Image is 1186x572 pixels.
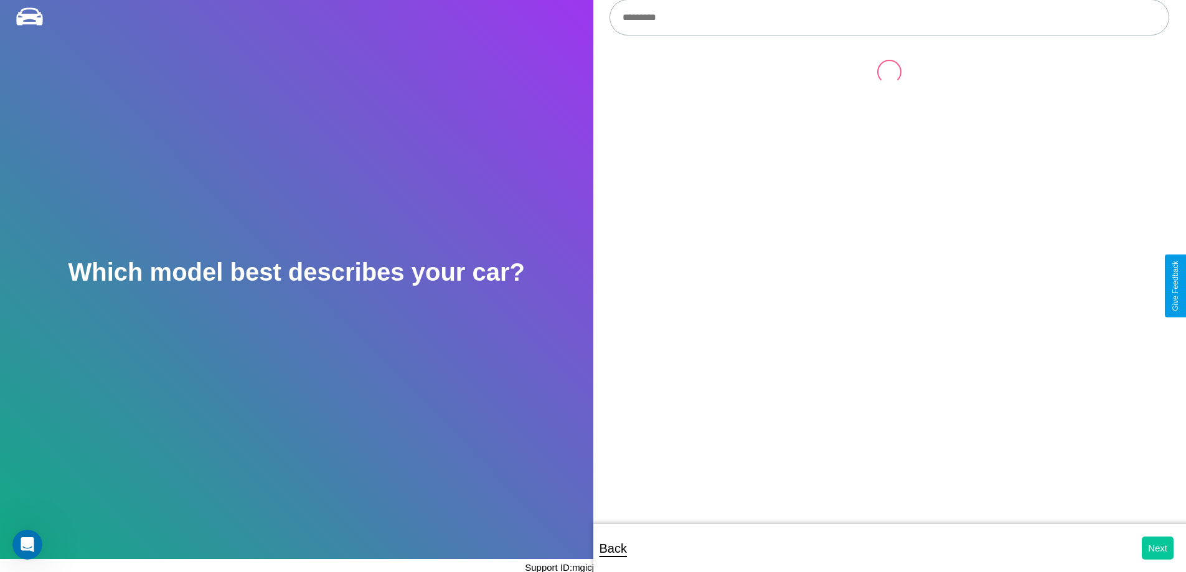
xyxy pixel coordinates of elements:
[12,530,42,560] iframe: Intercom live chat
[1142,537,1174,560] button: Next
[1171,261,1180,311] div: Give Feedback
[68,258,525,286] h2: Which model best describes your car?
[600,537,627,560] p: Back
